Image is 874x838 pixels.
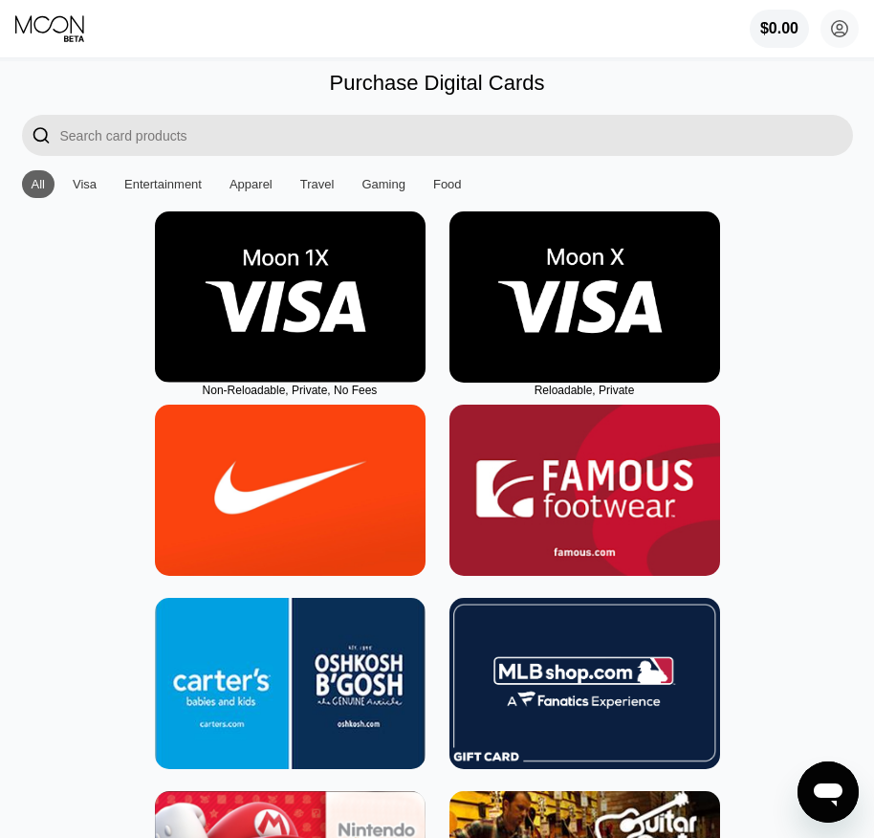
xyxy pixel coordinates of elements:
div: Visa [63,170,106,198]
div: Travel [291,170,344,198]
div: All [22,170,55,198]
div: Entertainment [124,177,202,191]
div: Reloadable, Private [449,384,720,397]
div: Visa [73,177,97,191]
div: Apparel [220,170,282,198]
div:  [32,124,51,146]
div: $0.00 [760,20,798,37]
div: All [32,177,45,191]
input: Search card products [60,115,853,156]
div: Apparel [229,177,273,191]
iframe: Button to launch messaging window [798,761,859,823]
div: $0.00 [750,10,809,48]
div: Entertainment [115,170,211,198]
div: Travel [300,177,335,191]
div: Food [424,170,471,198]
div: Gaming [352,170,415,198]
div: Gaming [361,177,405,191]
div: Food [433,177,462,191]
div:  [22,115,60,156]
div: Non-Reloadable, Private, No Fees [155,384,426,397]
div: Purchase Digital Cards [330,71,545,96]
